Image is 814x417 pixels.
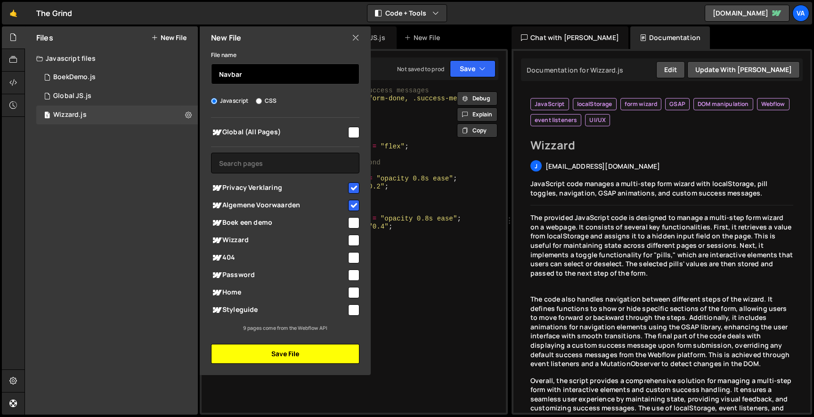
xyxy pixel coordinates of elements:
[211,344,359,364] button: Save File
[211,217,347,229] span: Boek een demo
[211,127,347,138] span: Global (All Pages)
[625,100,658,108] span: form wizard
[211,270,347,281] span: Password
[397,65,444,73] div: Not saved to prod
[545,162,660,171] span: [EMAIL_ADDRESS][DOMAIN_NAME]
[53,111,87,119] div: Wizzard.js
[53,92,91,100] div: Global JS.js
[457,123,497,138] button: Copy
[211,50,236,60] label: File name
[450,60,496,77] button: Save
[36,8,72,19] div: The Grind
[530,138,793,153] h2: Wizzard
[211,235,347,246] span: Wizzard
[211,33,241,43] h2: New File
[530,213,793,278] p: The provided JavaScript code is designed to manage a multi-step form wizard on a webpage. It cons...
[44,112,50,120] span: 1
[151,34,187,41] button: New File
[243,325,327,331] small: 9 pages come from the Webflow API
[25,49,198,68] div: Javascript files
[53,73,96,82] div: BoekDemo.js
[524,65,623,74] div: Documentation for Wizzard.js
[577,100,612,108] span: localStorage
[761,100,785,108] span: Webflow
[211,98,217,104] input: Javascript
[792,5,809,22] a: Va
[211,96,249,106] label: Javascript
[211,304,347,316] span: Styleguide
[211,287,347,298] span: Home
[2,2,25,25] a: 🤙
[698,100,749,108] span: DOM manipulation
[669,100,685,108] span: GSAP
[211,182,347,194] span: Privacy Verklaring
[535,116,577,124] span: event listeners
[211,200,347,211] span: Algemene Voorwaarden
[36,33,53,43] h2: Files
[211,64,359,84] input: Name
[256,98,262,104] input: CSS
[535,100,565,108] span: JavaScript
[687,61,800,78] button: Update with [PERSON_NAME]
[457,107,497,122] button: Explain
[589,116,606,124] span: UI/UX
[36,68,198,87] div: 17048/46901.js
[705,5,790,22] a: [DOMAIN_NAME]
[512,26,628,49] div: Chat with [PERSON_NAME]
[630,26,710,49] div: Documentation
[530,179,768,197] span: JavaScript code manages a multi-step form wizard with localStorage, pill toggles, navigation, GSA...
[36,87,198,106] div: 17048/46890.js
[530,294,793,368] p: The code also handles navigation between different steps of the wizard. It defines functions to s...
[535,162,537,170] span: j
[256,96,277,106] label: CSS
[457,91,497,106] button: Debug
[404,33,444,42] div: New File
[367,5,447,22] button: Code + Tools
[36,106,198,124] div: 17048/46900.js
[211,153,359,173] input: Search pages
[656,61,685,78] button: Edit
[211,252,347,263] span: 404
